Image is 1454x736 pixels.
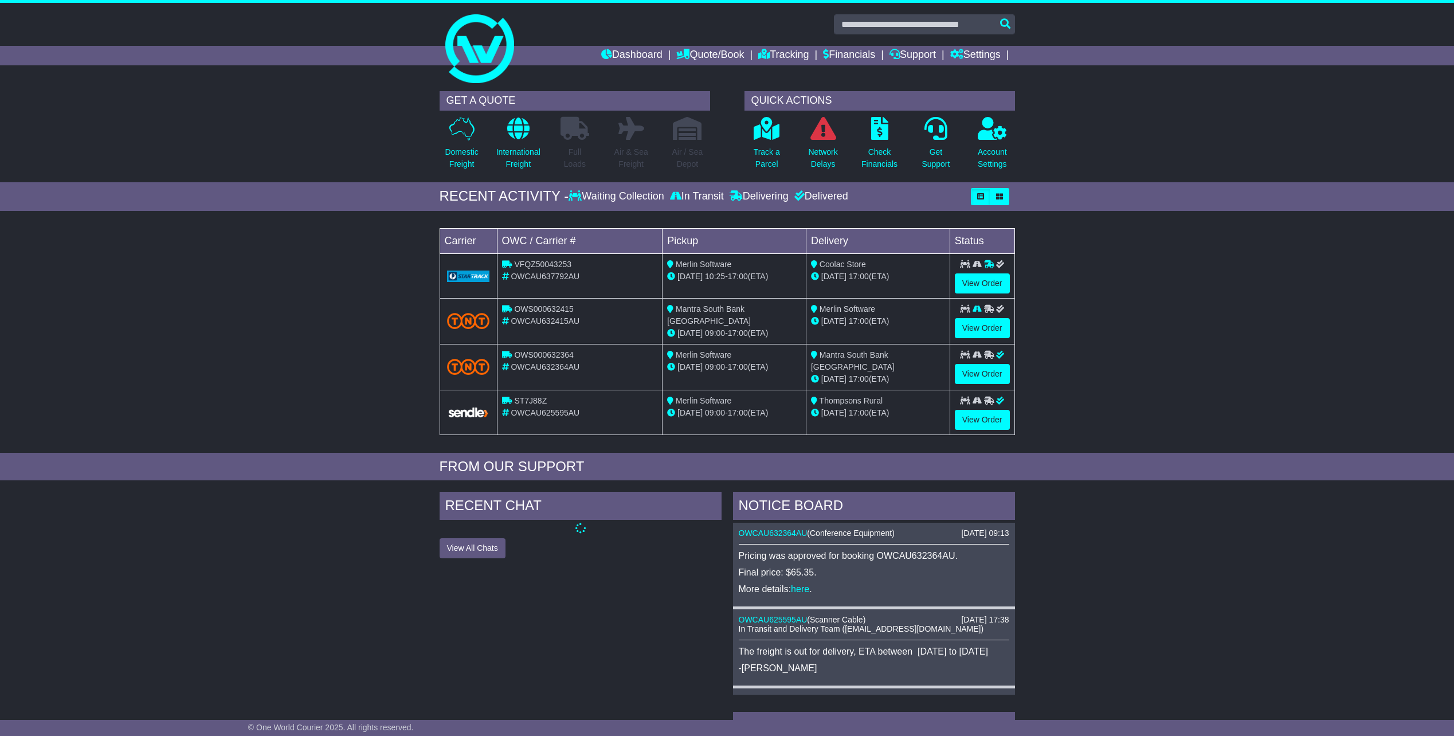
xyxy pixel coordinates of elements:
[955,318,1010,338] a: View Order
[810,694,833,703] span: Server
[677,272,703,281] span: [DATE]
[758,46,809,65] a: Tracking
[808,116,838,177] a: NetworkDelays
[601,46,663,65] a: Dashboard
[955,410,1010,430] a: View Order
[511,362,579,371] span: OWCAU632364AU
[447,271,490,282] img: GetCarrierServiceLogo
[811,271,945,283] div: (ETA)
[667,327,801,339] div: - (ETA)
[561,146,589,170] p: Full Loads
[514,350,574,359] span: OWS000632364
[950,46,1001,65] a: Settings
[739,528,808,538] a: OWCAU632364AU
[820,396,883,405] span: Thompsons Rural
[667,361,801,373] div: - (ETA)
[667,407,801,419] div: - (ETA)
[739,567,1009,578] p: Final price: $65.35.
[496,116,541,177] a: InternationalFreight
[445,146,478,170] p: Domestic Freight
[791,584,809,594] a: here
[955,364,1010,384] a: View Order
[569,190,667,203] div: Waiting Collection
[677,408,703,417] span: [DATE]
[447,359,490,374] img: TNT_Domestic.png
[811,315,945,327] div: (ETA)
[511,408,579,417] span: OWCAU625595AU
[861,116,898,177] a: CheckFinancials
[977,116,1008,177] a: AccountSettings
[667,304,751,326] span: Mantra South Bank [GEOGRAPHIC_DATA]
[849,316,869,326] span: 17:00
[440,91,710,111] div: GET A QUOTE
[440,459,1015,475] div: FROM OUR SUPPORT
[728,362,748,371] span: 17:00
[739,694,1009,704] div: ( )
[705,328,725,338] span: 09:00
[440,492,722,523] div: RECENT CHAT
[889,46,936,65] a: Support
[820,260,866,269] span: Coolac Store
[447,406,490,418] img: GetCarrierServiceLogo
[921,116,950,177] a: GetSupport
[821,408,846,417] span: [DATE]
[447,313,490,328] img: TNT_Domestic.png
[810,615,863,624] span: Scanner Cable
[440,228,497,253] td: Carrier
[677,328,703,338] span: [DATE]
[753,116,781,177] a: Track aParcel
[514,260,571,269] span: VFQZ50043253
[810,528,892,538] span: Conference Equipment
[849,408,869,417] span: 17:00
[739,694,808,703] a: OWCAU625033AU
[496,146,540,170] p: International Freight
[739,550,1009,561] p: Pricing was approved for booking OWCAU632364AU.
[614,146,648,170] p: Air & Sea Freight
[922,146,950,170] p: Get Support
[744,91,1015,111] div: QUICK ACTIONS
[791,190,848,203] div: Delivered
[808,146,837,170] p: Network Delays
[511,316,579,326] span: OWCAU632415AU
[440,188,569,205] div: RECENT ACTIVITY -
[514,396,547,405] span: ST7J88Z
[739,646,1009,657] p: The freight is out for delivery, ETA between [DATE] to [DATE]
[511,272,579,281] span: OWCAU637792AU
[806,228,950,253] td: Delivery
[728,408,748,417] span: 17:00
[955,273,1010,293] a: View Order
[705,272,725,281] span: 10:25
[676,350,731,359] span: Merlin Software
[811,373,945,385] div: (ETA)
[978,146,1007,170] p: Account Settings
[727,190,791,203] div: Delivering
[961,694,1009,704] div: [DATE] 10:51
[739,624,984,633] span: In Transit and Delivery Team ([EMAIL_ADDRESS][DOMAIN_NAME])
[667,190,727,203] div: In Transit
[676,260,731,269] span: Merlin Software
[676,46,744,65] a: Quote/Book
[821,316,846,326] span: [DATE]
[676,396,731,405] span: Merlin Software
[677,362,703,371] span: [DATE]
[733,492,1015,523] div: NOTICE BOARD
[961,528,1009,538] div: [DATE] 09:13
[728,272,748,281] span: 17:00
[821,374,846,383] span: [DATE]
[705,362,725,371] span: 09:00
[823,46,875,65] a: Financials
[739,663,1009,674] p: -[PERSON_NAME]
[514,304,574,314] span: OWS000632415
[961,615,1009,625] div: [DATE] 17:38
[820,304,875,314] span: Merlin Software
[861,146,898,170] p: Check Financials
[811,350,895,371] span: Mantra South Bank [GEOGRAPHIC_DATA]
[705,408,725,417] span: 09:00
[754,146,780,170] p: Track a Parcel
[444,116,479,177] a: DomesticFreight
[849,374,869,383] span: 17:00
[248,723,414,732] span: © One World Courier 2025. All rights reserved.
[663,228,806,253] td: Pickup
[739,615,808,624] a: OWCAU625595AU
[849,272,869,281] span: 17:00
